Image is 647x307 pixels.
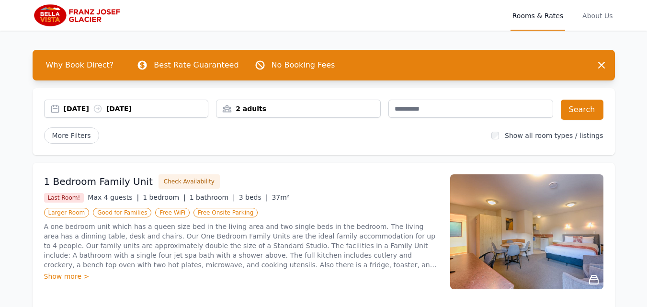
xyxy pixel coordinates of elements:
h3: 1 Bedroom Family Unit [44,175,153,188]
button: Search [561,100,603,120]
button: Check Availability [159,174,220,189]
div: Show more > [44,272,439,281]
p: A one bedroom unit which has a queen size bed in the living area and two single beds in the bedro... [44,222,439,270]
p: No Booking Fees [272,59,335,71]
div: [DATE] [DATE] [64,104,208,114]
img: Bella Vista Franz Josef Glacier [33,4,125,27]
p: Best Rate Guaranteed [154,59,238,71]
span: Free Onsite Parking [193,208,258,217]
span: Larger Room [44,208,90,217]
span: More Filters [44,127,99,144]
span: 1 bedroom | [143,193,186,201]
span: Good for Families [93,208,151,217]
label: Show all room types / listings [505,132,603,139]
span: Last Room! [44,193,84,203]
span: 3 beds | [239,193,268,201]
span: Max 4 guests | [88,193,139,201]
span: Free WiFi [155,208,190,217]
span: Why Book Direct? [38,56,122,75]
div: 2 adults [216,104,380,114]
span: 37m² [272,193,289,201]
span: 1 bathroom | [190,193,235,201]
